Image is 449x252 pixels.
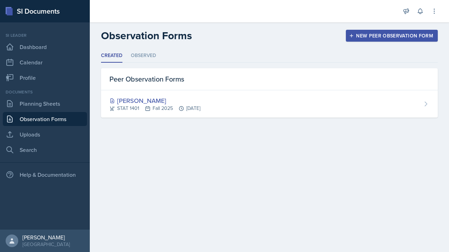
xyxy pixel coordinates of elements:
div: [PERSON_NAME] [22,234,70,241]
button: New Peer Observation Form [346,30,438,42]
a: Dashboard [3,40,87,54]
div: STAT 1401 Fall 2025 [DATE] [109,105,200,112]
div: Documents [3,89,87,95]
div: [GEOGRAPHIC_DATA] [22,241,70,248]
a: [PERSON_NAME] STAT 1401Fall 2025[DATE] [101,90,438,118]
a: Calendar [3,55,87,69]
a: Observation Forms [3,112,87,126]
a: Profile [3,71,87,85]
li: Observed [131,49,156,63]
div: Help & Documentation [3,168,87,182]
a: Search [3,143,87,157]
a: Uploads [3,127,87,141]
div: [PERSON_NAME] [109,96,200,105]
div: New Peer Observation Form [350,33,433,38]
div: Peer Observation Forms [101,68,438,90]
h2: Observation Forms [101,29,192,42]
li: Created [101,49,122,63]
a: Planning Sheets [3,97,87,111]
div: Si leader [3,32,87,38]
